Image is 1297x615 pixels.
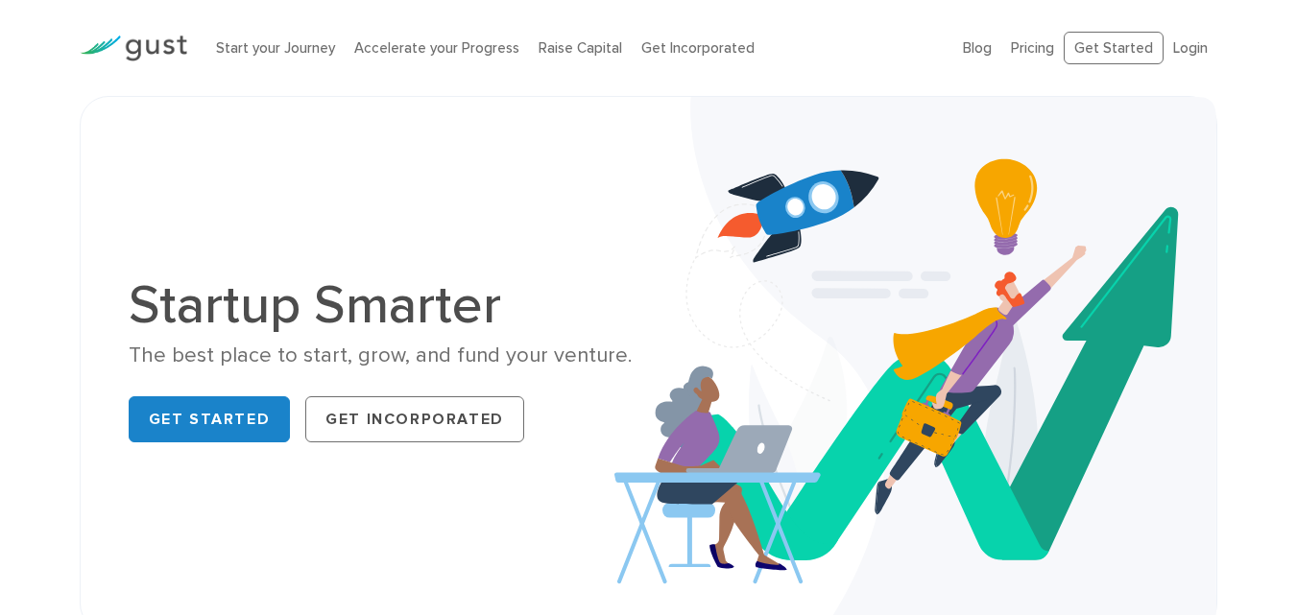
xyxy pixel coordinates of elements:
a: Get Started [129,396,291,442]
div: The best place to start, grow, and fund your venture. [129,342,635,369]
a: Pricing [1011,39,1054,57]
img: Gust Logo [80,35,187,61]
a: Get Started [1064,32,1164,65]
a: Blog [963,39,992,57]
a: Login [1173,39,1208,57]
h1: Startup Smarter [129,278,635,332]
a: Raise Capital [539,39,622,57]
a: Get Incorporated [305,396,524,442]
a: Accelerate your Progress [354,39,519,57]
a: Get Incorporated [641,39,755,57]
a: Start your Journey [216,39,335,57]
